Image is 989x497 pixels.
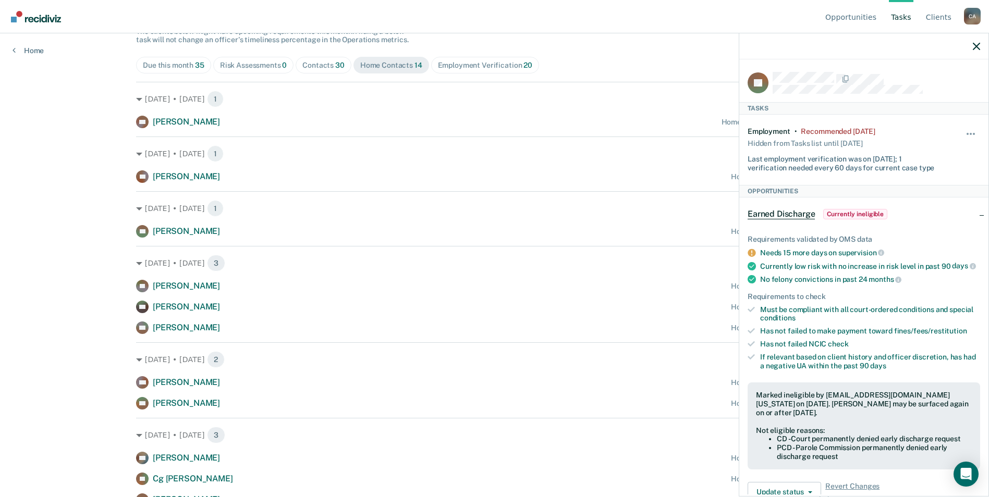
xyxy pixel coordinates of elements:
[952,262,975,270] span: days
[153,398,220,408] span: [PERSON_NAME]
[195,61,204,69] span: 35
[136,427,853,443] div: [DATE] • [DATE]
[760,262,980,271] div: Currently low risk with no increase in risk level in past 90
[11,11,61,22] img: Recidiviz
[722,118,853,127] div: Home contact recommended a day ago
[748,235,980,244] div: Requirements validated by OMS data
[760,305,980,323] div: Must be compliant with all court-ordered conditions and special
[731,303,853,312] div: Home contact recommended [DATE]
[964,8,981,24] button: Profile dropdown button
[760,353,980,370] div: If relevant based on client history and officer discretion, has had a negative UA within the past 90
[756,426,972,435] div: Not eligible reasons:
[136,145,853,162] div: [DATE] • [DATE]
[731,172,853,181] div: Home contact recommended [DATE]
[801,127,875,136] div: Recommended 6 months ago
[731,282,853,291] div: Home contact recommended [DATE]
[153,281,220,291] span: [PERSON_NAME]
[823,209,887,219] span: Currently ineligible
[153,474,233,483] span: Cg [PERSON_NAME]
[136,255,853,271] div: [DATE] • [DATE]
[760,248,980,257] div: Needs 15 more days on supervision
[964,8,981,24] div: C A
[954,462,979,487] div: Open Intercom Messenger
[731,378,853,387] div: Home contact recommended [DATE]
[136,91,853,107] div: [DATE] • [DATE]
[414,61,422,69] span: 14
[870,362,886,370] span: days
[360,61,422,70] div: Home Contacts
[143,61,204,70] div: Due this month
[731,227,853,236] div: Home contact recommended [DATE]
[760,314,796,322] span: conditions
[207,255,225,271] span: 3
[136,200,853,217] div: [DATE] • [DATE]
[777,434,972,443] li: CD - Court permanently denied early discharge request
[777,443,972,461] li: PCD - Parole Commission permanently denied early discharge request
[207,427,225,443] span: 3
[153,322,220,332] span: [PERSON_NAME]
[207,145,224,162] span: 1
[756,391,972,417] div: Marked ineligible by [EMAIL_ADDRESS][DOMAIN_NAME][US_STATE] on [DATE]. [PERSON_NAME] may be surfa...
[739,102,988,115] div: Tasks
[153,171,220,181] span: [PERSON_NAME]
[828,340,848,348] span: check
[894,327,967,335] span: fines/fees/restitution
[207,91,224,107] span: 1
[748,209,815,219] span: Earned Discharge
[748,151,942,172] div: Last employment verification was on [DATE]; 1 verification needed every 60 days for current case ...
[731,475,853,483] div: Home contact recommended [DATE]
[153,377,220,387] span: [PERSON_NAME]
[731,454,853,463] div: Home contact recommended [DATE]
[220,61,287,70] div: Risk Assessments
[739,185,988,197] div: Opportunities
[335,61,345,69] span: 30
[153,302,220,312] span: [PERSON_NAME]
[748,136,863,151] div: Hidden from Tasks list until [DATE]
[153,117,220,127] span: [PERSON_NAME]
[13,46,44,55] a: Home
[153,226,220,236] span: [PERSON_NAME]
[760,340,980,349] div: Has not failed NCIC
[731,324,853,332] div: Home contact recommended [DATE]
[153,453,220,463] span: [PERSON_NAME]
[207,351,225,368] span: 2
[739,197,988,231] div: Earned DischargeCurrently ineligible
[748,127,790,136] div: Employment
[523,61,532,69] span: 20
[136,351,853,368] div: [DATE] • [DATE]
[731,399,853,408] div: Home contact recommended [DATE]
[438,61,532,70] div: Employment Verification
[869,275,901,283] span: months
[760,275,980,284] div: No felony convictions in past 24
[136,27,409,44] span: The clients below might have upcoming requirements this month. Hiding a below task will not chang...
[302,61,345,70] div: Contacts
[795,127,797,136] div: •
[760,327,980,336] div: Has not failed to make payment toward
[282,61,287,69] span: 0
[748,292,980,301] div: Requirements to check
[207,200,224,217] span: 1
